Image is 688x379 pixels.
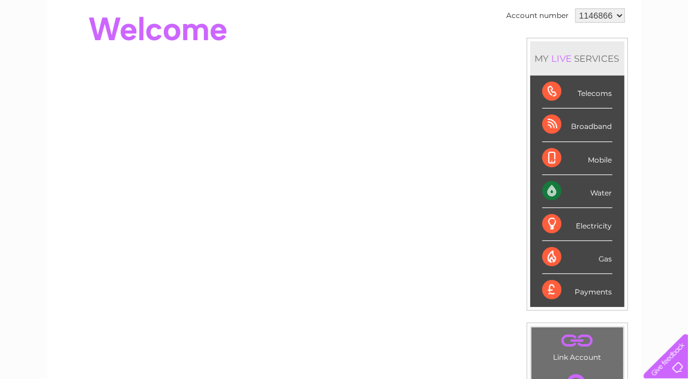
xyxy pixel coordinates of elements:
[534,330,620,351] a: .
[542,241,612,274] div: Gas
[24,31,85,68] img: logo.png
[542,274,612,306] div: Payments
[542,76,612,109] div: Telecoms
[507,51,533,60] a: Energy
[584,51,601,60] a: Blog
[504,5,572,26] td: Account number
[542,142,612,175] div: Mobile
[542,175,612,208] div: Water
[608,51,638,60] a: Contact
[542,109,612,142] div: Broadband
[530,41,624,76] div: MY SERVICES
[477,51,500,60] a: Water
[462,6,545,21] a: 0333 014 3131
[549,53,575,64] div: LIVE
[648,51,677,60] a: Log out
[61,7,628,58] div: Clear Business is a trading name of Verastar Limited (registered in [GEOGRAPHIC_DATA] No. 3667643...
[531,327,624,365] td: Link Account
[540,51,576,60] a: Telecoms
[542,208,612,241] div: Electricity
